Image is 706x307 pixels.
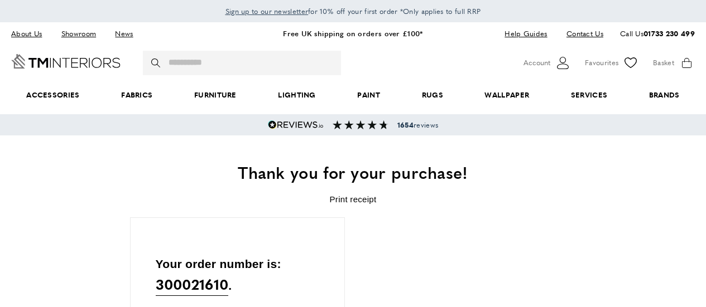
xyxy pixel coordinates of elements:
span: for 10% off your first order *Only applies to full RRP [225,6,481,16]
a: Help Guides [496,26,555,41]
a: Fabrics [100,78,174,112]
a: About Us [11,26,50,41]
a: Wallpaper [464,78,550,112]
strong: 300021610 [156,274,229,294]
a: News [107,26,141,41]
a: Brands [628,78,700,112]
button: Customer Account [524,55,571,71]
span: Sign up to our newsletter [225,6,309,16]
img: Reviews section [333,120,388,129]
strong: 1654 [397,120,414,130]
a: Contact Us [558,26,603,41]
span: Accessories [6,78,100,112]
a: 300021610 [156,273,229,296]
a: 01733 230 499 [643,28,695,38]
a: Sign up to our newsletter [225,6,309,17]
a: Go to Home page [11,54,121,69]
a: Showroom [53,26,104,41]
a: Lighting [257,78,337,112]
p: Call Us [620,28,695,40]
a: Furniture [174,78,257,112]
a: Paint [337,78,401,112]
span: Account [524,57,550,69]
a: Free UK shipping on orders over £100* [283,28,422,38]
a: Print receipt [330,194,377,204]
span: Favourites [585,57,618,69]
a: Services [550,78,628,112]
span: reviews [397,120,438,129]
a: Rugs [401,78,464,112]
a: Favourites [585,55,639,71]
img: Reviews.io 5 stars [268,120,324,129]
span: Thank you for your purchase! [238,160,468,184]
button: Search [151,51,162,75]
p: Your order number is: . [156,255,319,296]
